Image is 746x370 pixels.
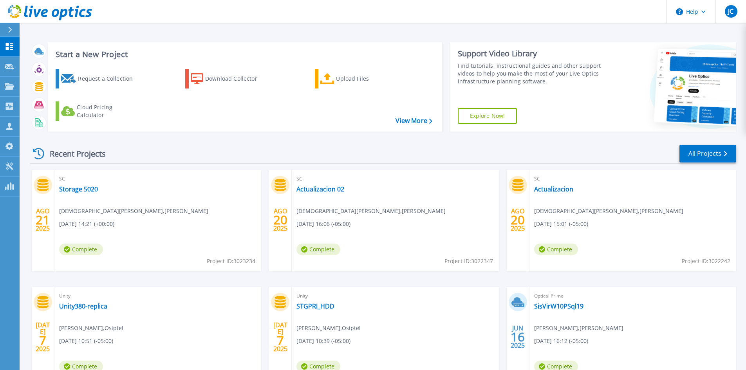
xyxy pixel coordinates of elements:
a: View More [396,117,432,125]
a: Actualizacion [534,185,573,193]
div: Download Collector [205,71,268,87]
span: SC [59,175,256,183]
div: Upload Files [336,71,399,87]
div: Support Video Library [458,49,604,59]
span: [PERSON_NAME] , [PERSON_NAME] [534,324,623,332]
a: STGPRI_HDD [296,302,334,310]
span: 20 [511,217,525,223]
div: JUN 2025 [510,323,525,351]
span: [PERSON_NAME] , Osiptel [296,324,361,332]
span: Optical Prime [534,292,732,300]
a: All Projects [679,145,736,162]
span: [DATE] 14:21 (+00:00) [59,220,114,228]
span: Complete [534,244,578,255]
span: 20 [273,217,287,223]
span: [PERSON_NAME] , Osiptel [59,324,123,332]
div: AGO 2025 [510,206,525,234]
span: [DATE] 16:12 (-05:00) [534,337,588,345]
div: Cloud Pricing Calculator [77,103,139,119]
div: Request a Collection [78,71,141,87]
span: 7 [277,337,284,344]
a: Cloud Pricing Calculator [56,101,143,121]
a: Actualizacion 02 [296,185,344,193]
span: [DATE] 10:51 (-05:00) [59,337,113,345]
span: [DATE] 10:39 (-05:00) [296,337,350,345]
a: Storage 5020 [59,185,98,193]
span: Complete [296,244,340,255]
a: Unity380-replica [59,302,107,310]
span: Project ID: 3023234 [207,257,255,265]
div: Find tutorials, instructional guides and other support videos to help you make the most of your L... [458,62,604,85]
span: Complete [59,244,103,255]
a: SisVirW10PSql19 [534,302,583,310]
div: AGO 2025 [273,206,288,234]
span: [DEMOGRAPHIC_DATA][PERSON_NAME] , [PERSON_NAME] [534,207,683,215]
span: Project ID: 3022242 [682,257,730,265]
span: 21 [36,217,50,223]
div: [DATE] 2025 [273,323,288,351]
span: [DATE] 16:06 (-05:00) [296,220,350,228]
span: [DEMOGRAPHIC_DATA][PERSON_NAME] , [PERSON_NAME] [296,207,446,215]
span: 7 [39,337,46,344]
span: SC [534,175,732,183]
span: Unity [59,292,256,300]
a: Upload Files [315,69,402,88]
a: Request a Collection [56,69,143,88]
div: Recent Projects [30,144,116,163]
span: 16 [511,334,525,340]
span: [DATE] 15:01 (-05:00) [534,220,588,228]
a: Download Collector [185,69,273,88]
span: SC [296,175,494,183]
a: Explore Now! [458,108,517,124]
div: AGO 2025 [35,206,50,234]
div: [DATE] 2025 [35,323,50,351]
span: [DEMOGRAPHIC_DATA][PERSON_NAME] , [PERSON_NAME] [59,207,208,215]
span: Project ID: 3022347 [444,257,493,265]
span: Unity [296,292,494,300]
h3: Start a New Project [56,50,432,59]
span: JC [728,8,733,14]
